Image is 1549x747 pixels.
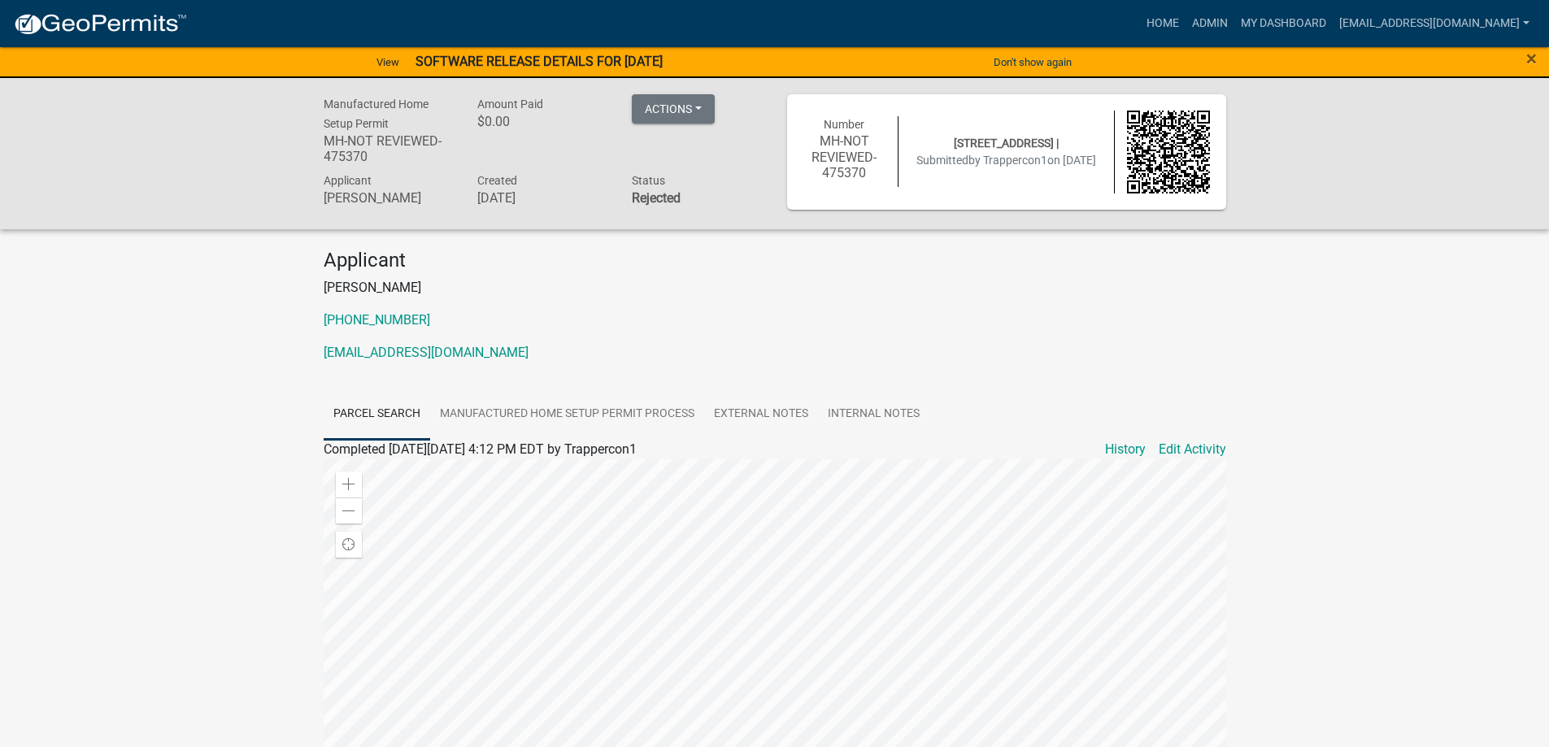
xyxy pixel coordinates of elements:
[1234,8,1333,39] a: My Dashboard
[430,389,704,441] a: Manufactured Home Setup Permit Process
[370,49,406,76] a: View
[324,174,372,187] span: Applicant
[987,49,1078,76] button: Don't show again
[1526,47,1537,70] span: ×
[477,98,543,111] span: Amount Paid
[324,190,454,206] h6: [PERSON_NAME]
[954,137,1059,150] span: [STREET_ADDRESS] |
[968,154,1047,167] span: by Trappercon1
[324,98,429,130] span: Manufactured Home Setup Permit
[1526,49,1537,68] button: Close
[324,389,430,441] a: Parcel search
[324,441,637,457] span: Completed [DATE][DATE] 4:12 PM EDT by Trappercon1
[824,118,864,131] span: Number
[1105,440,1146,459] a: History
[336,471,362,497] div: Zoom in
[1127,111,1210,193] img: QR code
[818,389,929,441] a: Internal Notes
[632,94,715,124] button: Actions
[477,190,607,206] h6: [DATE]
[324,133,454,164] h6: MH-NOT REVIEWED-475370
[1159,440,1226,459] a: Edit Activity
[1333,8,1536,39] a: [EMAIL_ADDRESS][DOMAIN_NAME]
[916,154,1096,167] span: Submitted on [DATE]
[324,345,529,360] a: [EMAIL_ADDRESS][DOMAIN_NAME]
[477,174,517,187] span: Created
[1140,8,1186,39] a: Home
[324,249,1226,272] h4: Applicant
[324,312,430,328] a: [PHONE_NUMBER]
[336,497,362,523] div: Zoom out
[1186,8,1234,39] a: Admin
[704,389,818,441] a: External Notes
[324,278,1226,297] p: [PERSON_NAME]
[632,190,681,206] strong: Rejected
[632,174,665,187] span: Status
[416,54,663,69] strong: SOFTWARE RELEASE DETAILS FOR [DATE]
[336,532,362,558] div: Find my location
[477,114,607,129] h6: $0.00
[803,133,886,180] h6: MH-NOT REVIEWED-475370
